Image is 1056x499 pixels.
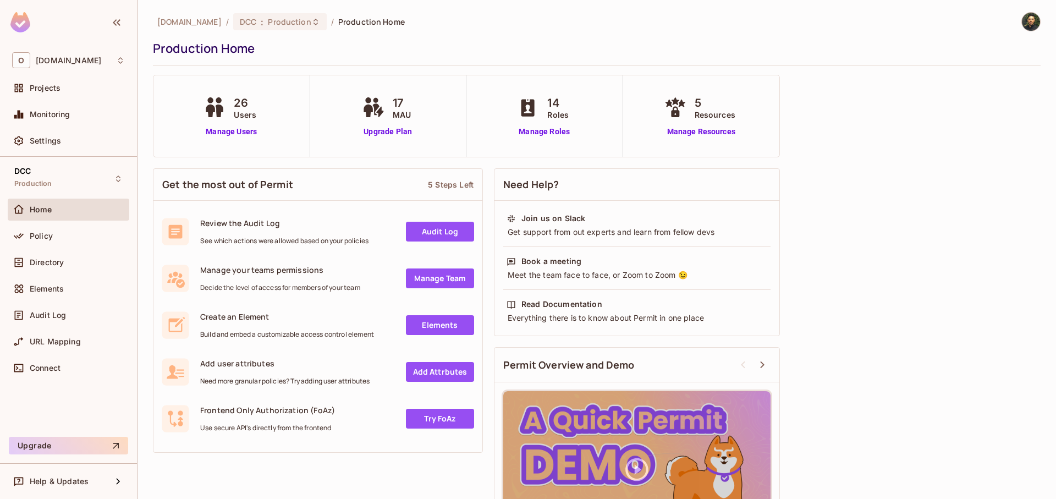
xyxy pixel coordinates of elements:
span: Production [268,17,311,27]
span: URL Mapping [30,337,81,346]
span: Permit Overview and Demo [503,358,635,372]
span: Get the most out of Permit [162,178,293,191]
li: / [226,17,229,27]
span: Review the Audit Log [200,218,369,228]
span: Workspace: onvego.com [36,56,101,65]
a: Manage Roles [514,126,574,138]
span: Directory [30,258,64,267]
img: kobi malka [1022,13,1040,31]
a: Try FoAz [406,409,474,429]
a: Audit Log [406,222,474,242]
span: 17 [393,95,411,111]
div: Meet the team face to face, or Zoom to Zoom 😉 [507,270,767,281]
span: Connect [30,364,61,372]
img: SReyMgAAAABJRU5ErkJggg== [10,12,30,32]
span: Help & Updates [30,477,89,486]
span: Build and embed a customizable access control element [200,330,374,339]
span: Users [234,109,256,120]
span: Settings [30,136,61,145]
span: 26 [234,95,256,111]
span: DCC [240,17,256,27]
span: 5 [695,95,735,111]
span: Resources [695,109,735,120]
div: Join us on Slack [521,213,585,224]
span: Create an Element [200,311,374,322]
span: Production Home [338,17,405,27]
span: 14 [547,95,569,111]
span: Manage your teams permissions [200,265,360,275]
span: Need more granular policies? Try adding user attributes [200,377,370,386]
span: Elements [30,284,64,293]
span: the active workspace [157,17,222,27]
span: Add user attributes [200,358,370,369]
div: Production Home [153,40,1035,57]
div: Book a meeting [521,256,581,267]
span: Home [30,205,52,214]
div: Read Documentation [521,299,602,310]
span: Monitoring [30,110,70,119]
span: Decide the level of access for members of your team [200,283,360,292]
a: Manage Users [201,126,262,138]
div: Everything there is to know about Permit in one place [507,312,767,323]
span: DCC [14,167,31,176]
span: Production [14,179,52,188]
div: 5 Steps Left [428,179,474,190]
span: Audit Log [30,311,66,320]
span: O [12,52,30,68]
span: Frontend Only Authorization (FoAz) [200,405,335,415]
span: Policy [30,232,53,240]
li: / [331,17,334,27]
div: Get support from out experts and learn from fellow devs [507,227,767,238]
span: Need Help? [503,178,559,191]
span: Use secure API's directly from the frontend [200,424,335,432]
span: : [260,18,264,26]
span: MAU [393,109,411,120]
button: Upgrade [9,437,128,454]
a: Manage Team [406,268,474,288]
a: Add Attrbutes [406,362,474,382]
span: Projects [30,84,61,92]
a: Elements [406,315,474,335]
span: Roles [547,109,569,120]
span: See which actions were allowed based on your policies [200,237,369,245]
a: Upgrade Plan [360,126,416,138]
a: Manage Resources [662,126,741,138]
